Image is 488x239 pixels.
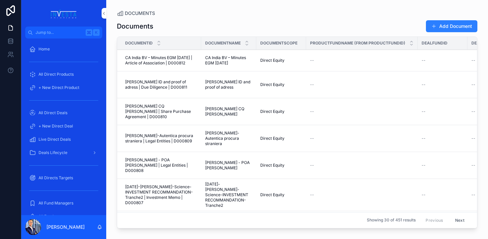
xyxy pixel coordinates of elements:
[260,192,285,198] span: Direct Equity
[260,163,302,168] a: Direct Equity
[125,40,153,46] span: DocumentID
[310,109,414,114] a: --
[422,58,426,63] span: --
[25,197,102,209] a: All Fund Managers
[471,163,475,168] span: --
[260,82,302,87] a: Direct Equity
[422,192,463,198] a: --
[94,30,99,35] span: K
[422,58,463,63] a: --
[125,133,197,144] a: [PERSON_NAME]-Autentica procura straniera | Legal Entities | D000809
[260,192,302,198] a: Direct Equity
[471,58,475,63] span: --
[260,82,285,87] span: Direct Equity
[39,137,71,142] span: Live Direct Deals
[205,79,252,90] a: [PERSON_NAME] ID and proof of adress
[25,133,102,145] a: Live Direct Deals
[260,136,302,141] a: Direct Equity
[205,106,252,117] a: [PERSON_NAME] CQ [PERSON_NAME]
[422,163,426,168] span: --
[39,214,55,219] span: All Funds
[471,109,475,114] span: --
[260,40,297,46] span: DocumentScope
[25,68,102,80] a: All Direct Products
[310,58,414,63] a: --
[36,30,83,35] span: Jump to...
[367,218,416,223] span: Showing 30 of 451 results
[310,192,314,198] span: --
[310,136,314,141] span: --
[422,109,426,114] span: --
[310,82,414,87] a: --
[450,215,469,225] button: Next
[117,22,153,31] h1: Documents
[25,120,102,132] a: + New Direct Deal
[310,58,314,63] span: --
[25,210,102,222] a: All Funds
[310,192,414,198] a: --
[25,172,102,184] a: All Directs Targets
[422,163,463,168] a: --
[39,110,67,116] span: All Direct Deals
[125,157,197,173] a: [PERSON_NAME] - POA [PERSON_NAME] | Legal Entities | D000808
[39,72,74,77] span: All Direct Products
[125,184,197,205] a: [DATE]-[PERSON_NAME]-Science-INVESTMENT RECOMMANDATION-Tranche2 | Investment Memo | D000807
[205,160,252,171] a: [PERSON_NAME] - POA [PERSON_NAME]
[39,150,67,155] span: Deals Lifecycle
[205,182,252,208] a: [DATE]-[PERSON_NAME]-Science-INVESTMENT RECOMMANDATION-Tranche2
[422,136,463,141] a: --
[25,107,102,119] a: All Direct Deals
[422,82,426,87] span: --
[422,109,463,114] a: --
[310,163,414,168] a: --
[21,39,106,215] div: scrollable content
[25,27,102,39] button: Jump to...K
[205,55,252,66] a: CA India BV – Minutes EGM [DATE]
[310,136,414,141] a: --
[46,224,85,230] p: [PERSON_NAME]
[125,55,197,66] a: CA India BV – Minutes EGM [DATE] | Article of Association | D000812
[310,82,314,87] span: --
[205,130,252,146] a: [PERSON_NAME]-Autentica procura straniera
[310,163,314,168] span: --
[471,82,475,87] span: --
[426,20,477,32] button: Add Document
[39,123,73,129] span: + New Direct Deal
[422,136,426,141] span: --
[125,10,155,17] span: DOCUMENTS
[25,43,102,55] a: Home
[260,163,285,168] span: Direct Equity
[49,8,78,19] img: App logo
[260,109,302,114] a: Direct Equity
[117,10,155,17] a: DOCUMENTS
[471,192,475,198] span: --
[422,82,463,87] a: --
[422,40,447,46] span: DealFundID
[25,82,102,94] a: + New Direct Product
[471,136,475,141] span: --
[125,79,197,90] a: [PERSON_NAME] ID and proof of adress | Due Diligence | D000811
[39,200,73,206] span: All Fund Managers
[125,104,197,119] a: [PERSON_NAME] CQ [PERSON_NAME] | Share Purchase Agreement | D000810
[39,85,79,90] span: + New Direct Product
[310,40,405,46] span: ProductFundName (from ProductFundID)
[260,109,285,114] span: Direct Equity
[205,40,241,46] span: DocumentName
[260,136,285,141] span: Direct Equity
[39,175,73,181] span: All Directs Targets
[422,192,426,198] span: --
[25,147,102,159] a: Deals Lifecycle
